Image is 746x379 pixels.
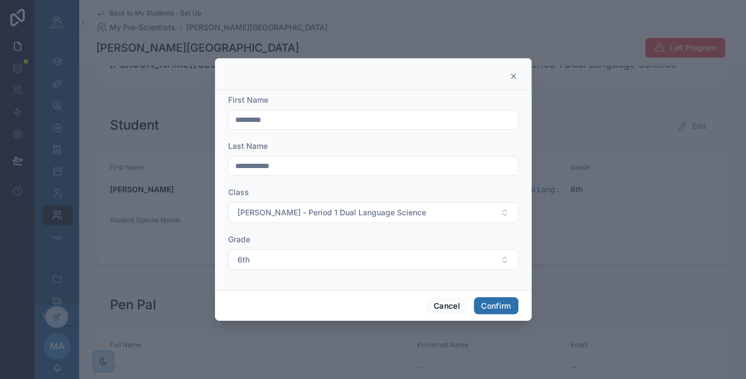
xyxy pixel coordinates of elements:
span: [PERSON_NAME] - Period 1 Dual Language Science [237,207,426,218]
span: Grade [228,235,250,244]
button: Select Button [228,249,518,270]
span: Class [228,187,249,197]
span: 6th [237,254,250,265]
button: Confirm [474,297,518,315]
button: Select Button [228,202,518,223]
span: First Name [228,95,268,104]
span: Last Name [228,141,268,151]
button: Cancel [427,297,467,315]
